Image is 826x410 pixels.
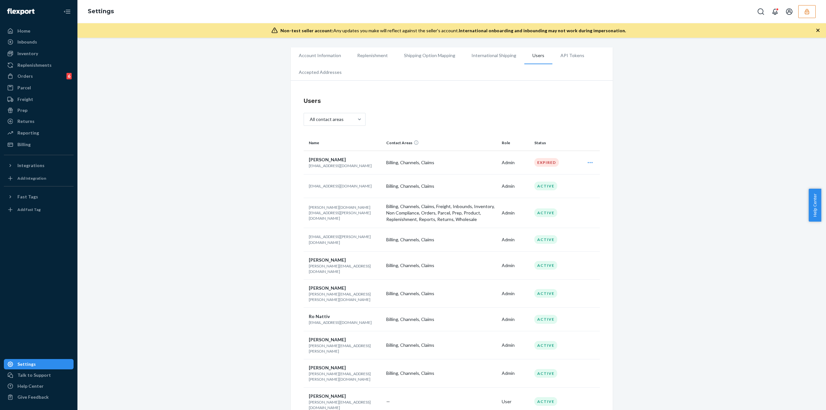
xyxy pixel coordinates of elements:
[309,257,346,263] span: [PERSON_NAME]
[386,203,497,223] p: Billing, Channels, Claims, Freight, Inbounds, Inventory, Non Compliance, Orders, Parcel, Prep, Pr...
[17,85,31,91] div: Parcel
[386,183,497,189] p: Billing, Channels, Claims
[17,394,49,400] div: Give Feedback
[4,392,74,402] button: Give Feedback
[534,182,557,190] div: Active
[17,175,46,181] div: Add Integration
[769,5,781,18] button: Open notifications
[304,97,600,105] h4: Users
[17,73,33,79] div: Orders
[534,369,557,378] div: Active
[499,308,532,331] td: Admin
[17,207,41,212] div: Add Fast Tag
[4,128,74,138] a: Reporting
[17,383,44,389] div: Help Center
[386,316,497,323] p: Billing, Channels, Claims
[309,314,330,319] span: Ro Nattiv
[309,205,381,221] p: [PERSON_NAME][DOMAIN_NAME][EMAIL_ADDRESS][PERSON_NAME][DOMAIN_NAME]
[4,205,74,215] a: Add Fast Tag
[582,156,599,169] div: Open user actions
[499,135,532,151] th: Role
[4,60,74,70] a: Replenishments
[83,2,119,21] ol: breadcrumbs
[534,289,557,298] div: Active
[4,173,74,184] a: Add Integration
[534,341,557,350] div: Active
[499,279,532,307] td: Admin
[396,47,463,64] li: Shipping Option Mapping
[552,47,592,64] li: API Tokens
[280,27,626,34] div: Any updates you make will reflect against the seller's account.
[17,62,52,68] div: Replenishments
[499,359,532,387] td: Admin
[499,174,532,198] td: Admin
[499,331,532,359] td: Admin
[304,135,384,151] th: Name
[309,163,381,168] p: [EMAIL_ADDRESS][DOMAIN_NAME]
[499,251,532,279] td: Admin
[386,159,497,166] p: Billing, Channels, Claims
[309,337,346,342] span: [PERSON_NAME]
[4,381,74,391] a: Help Center
[291,47,349,64] li: Account Information
[386,262,497,269] p: Billing, Channels, Claims
[386,342,497,348] p: Billing, Channels, Claims
[17,28,30,34] div: Home
[499,151,532,174] td: Admin
[386,370,497,376] p: Billing, Channels, Claims
[7,8,35,15] img: Flexport logo
[66,73,72,79] div: 6
[309,183,381,189] p: [EMAIL_ADDRESS][DOMAIN_NAME]
[4,37,74,47] a: Inbounds
[309,291,381,302] p: [PERSON_NAME][EMAIL_ADDRESS][PERSON_NAME][DOMAIN_NAME]
[4,26,74,36] a: Home
[524,47,552,64] li: Users
[349,47,396,64] li: Replenishment
[17,372,51,378] div: Talk to Support
[4,116,74,126] a: Returns
[4,370,74,380] button: Talk to Support
[4,105,74,115] a: Prep
[17,194,38,200] div: Fast Tags
[386,399,390,404] span: —
[534,208,557,217] div: Active
[534,235,557,244] div: Active
[309,285,346,291] span: [PERSON_NAME]
[384,135,499,151] th: Contact Areas
[532,135,579,151] th: Status
[17,107,27,114] div: Prep
[4,192,74,202] button: Fast Tags
[309,263,381,274] p: [PERSON_NAME][EMAIL_ADDRESS][DOMAIN_NAME]
[309,371,381,382] p: [PERSON_NAME][EMAIL_ADDRESS][PERSON_NAME][DOMAIN_NAME]
[309,157,346,162] span: [PERSON_NAME]
[4,83,74,93] a: Parcel
[4,94,74,105] a: Freight
[310,116,344,123] div: All contact areas
[785,391,820,407] iframe: Opens a widget where you can chat to one of our agents
[17,50,38,57] div: Inventory
[4,48,74,59] a: Inventory
[386,236,497,243] p: Billing, Channels, Claims
[754,5,767,18] button: Open Search Box
[499,198,532,228] td: Admin
[4,71,74,81] a: Orders6
[280,28,333,33] span: Non-test seller account:
[17,141,31,148] div: Billing
[463,47,524,64] li: International Shipping
[17,39,37,45] div: Inbounds
[4,139,74,150] a: Billing
[809,189,821,222] button: Help Center
[499,228,532,251] td: Admin
[4,160,74,171] button: Integrations
[783,5,796,18] button: Open account menu
[309,234,381,245] p: [EMAIL_ADDRESS][PERSON_NAME][DOMAIN_NAME]
[309,320,381,325] p: [EMAIL_ADDRESS][DOMAIN_NAME]
[309,365,346,370] span: [PERSON_NAME]
[534,397,557,406] div: Active
[534,315,557,324] div: Active
[17,118,35,125] div: Returns
[534,158,559,167] div: Expired
[4,359,74,369] a: Settings
[61,5,74,18] button: Close Navigation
